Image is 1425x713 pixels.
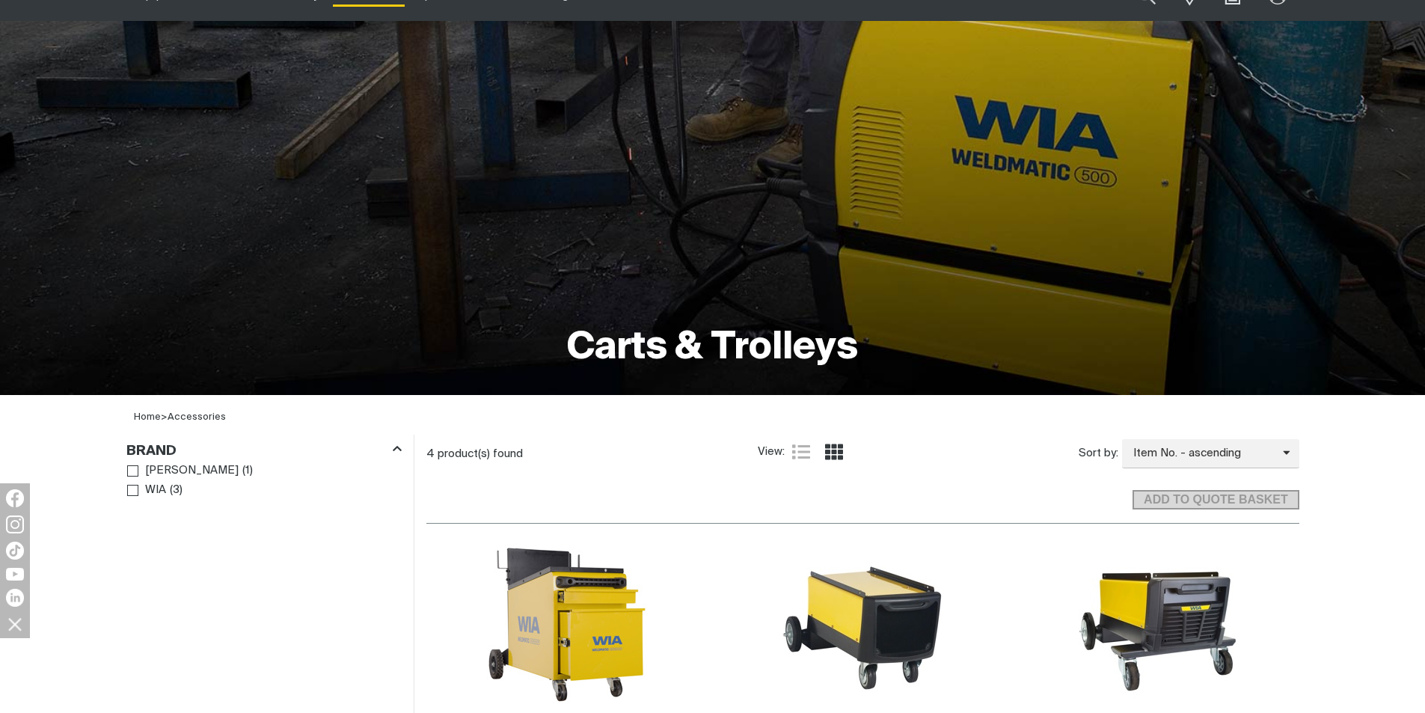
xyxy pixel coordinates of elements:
[161,412,168,422] span: >
[1134,490,1297,509] span: ADD TO QUOTE BASKET
[242,462,253,480] span: ( 1 )
[2,611,28,637] img: hide socials
[6,515,24,533] img: Instagram
[6,589,24,607] img: LinkedIn
[426,447,759,462] div: 4
[426,473,1299,514] section: Add to cart control
[426,435,1299,473] section: Product list controls
[126,440,402,460] div: Brand
[6,568,24,581] img: YouTube
[792,443,810,461] a: List view
[145,462,239,480] span: [PERSON_NAME]
[127,461,239,481] a: [PERSON_NAME]
[127,461,401,501] ul: Brand
[487,543,647,703] img: Weldmatic Workshop Trolley
[1079,445,1118,462] span: Sort by:
[438,448,523,459] span: product(s) found
[567,324,858,373] h1: Carts & Trolleys
[134,412,161,422] a: Home
[782,543,943,703] img: Trolley (250i/350i/500i)
[145,482,166,499] span: WIA
[1078,543,1238,703] img: Trolley (250/350/500)
[1122,445,1283,462] span: Item No. - ascending
[126,443,177,460] h3: Brand
[126,435,402,501] aside: Filters
[168,412,226,422] a: Accessories
[6,542,24,560] img: TikTok
[127,480,167,501] a: WIA
[758,444,785,461] span: View:
[1133,490,1299,509] button: Add selected products to the shopping cart
[6,489,24,507] img: Facebook
[170,482,183,499] span: ( 3 )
